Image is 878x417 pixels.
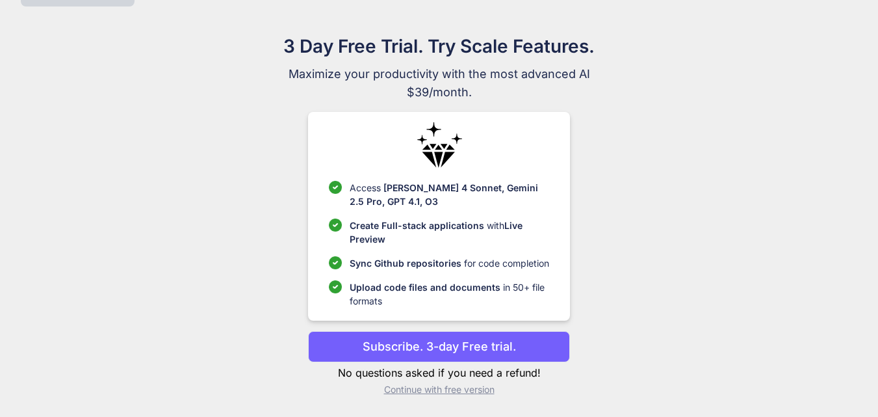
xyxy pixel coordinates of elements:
[308,331,570,362] button: Subscribe. 3-day Free trial.
[329,181,342,194] img: checklist
[221,33,658,60] h1: 3 Day Free Trial. Try Scale Features.
[363,338,516,355] p: Subscribe. 3-day Free trial.
[350,282,500,293] span: Upload code files and documents
[350,280,549,308] p: in 50+ file formats
[308,383,570,396] p: Continue with free version
[350,219,549,246] p: with
[350,182,538,207] span: [PERSON_NAME] 4 Sonnet, Gemini 2.5 Pro, GPT 4.1, O3
[221,65,658,83] span: Maximize your productivity with the most advanced AI
[308,365,570,381] p: No questions asked if you need a refund!
[350,258,461,269] span: Sync Github repositories
[350,181,549,208] p: Access
[329,256,342,269] img: checklist
[350,220,487,231] span: Create Full-stack applications
[329,280,342,293] img: checklist
[350,256,549,270] p: for code completion
[221,83,658,101] span: $39/month.
[329,219,342,232] img: checklist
